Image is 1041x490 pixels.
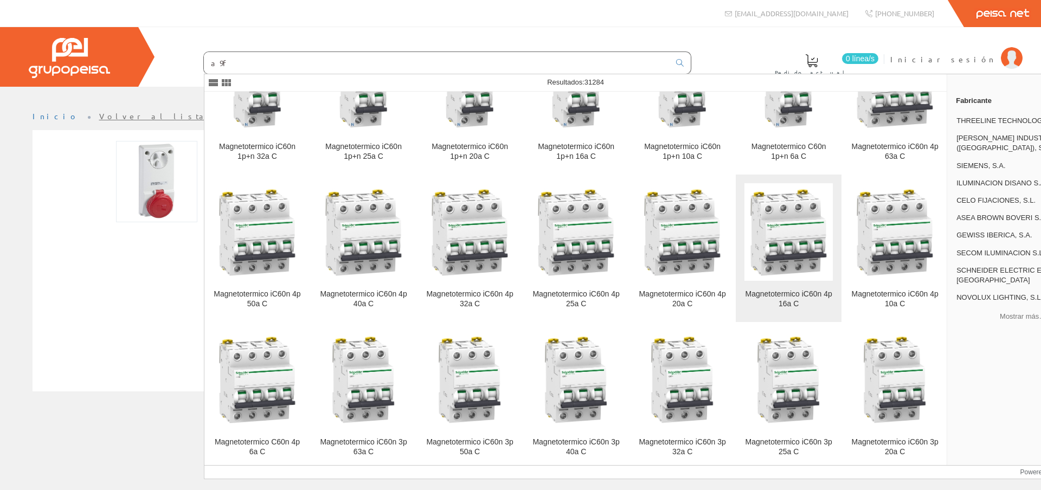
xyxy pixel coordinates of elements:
a: Magnetotermico iC60n 3p 63a C Magnetotermico iC60n 3p 63a C [311,323,416,469]
img: Magnetotermico iC60n 3p 40a C [532,336,620,424]
a: Magnetotermico iC60n 4p 20a C Magnetotermico iC60n 4p 20a C [629,175,735,321]
a: Magnetotermico iC60n 4p 10a C Magnetotermico iC60n 4p 10a C [842,175,948,321]
img: Magnetotermico C60n 4p 6a C [213,336,301,424]
img: Magnetotermico iC60n 3p 20a C [851,336,939,424]
a: Magnetotermico iC60n 3p 25a C Magnetotermico iC60n 3p 25a C [736,323,841,469]
div: Magnetotermico iC60n 1p+n 32a C [213,142,301,162]
div: Magnetotermico iC60n 4p 10a C [851,289,939,309]
div: Magnetotermico iC60n 1p+n 25a C [319,142,408,162]
div: Magnetotermico C60n 4p 6a C [213,437,301,457]
span: Resultados: [547,78,604,86]
img: Magnetotermico iC60n 4p 10a C [851,188,939,276]
img: Foto artículo 16A 3PT 380-415 toma con int. de bloqueo ip65 (150x150) [116,141,197,222]
div: Magnetotermico iC60n 3p 32a C [638,437,727,457]
div: Magnetotermico iC60n 3p 40a C [532,437,620,457]
img: Magnetotermico iC60n 4p 20a C [638,188,727,276]
a: Magnetotermico iC60n 4p 63a C Magnetotermico iC60n 4p 63a C [842,27,948,174]
a: Magnetotermico iC60n 3p 32a C Magnetotermico iC60n 3p 32a C [629,323,735,469]
span: [EMAIL_ADDRESS][DOMAIN_NAME] [735,9,849,18]
span: 31284 [584,78,604,86]
div: Magnetotermico iC60n 3p 63a C [319,437,408,457]
div: Magnetotermico iC60n 4p 63a C [851,142,939,162]
a: Inicio [33,111,79,121]
a: Magnetotermico iC60n 4p 40a C Magnetotermico iC60n 4p 40a C [311,175,416,321]
a: Magnetotermico iC60n 4p 32a C Magnetotermico iC60n 4p 32a C [417,175,523,321]
img: Magnetotermico iC60n 3p 63a C [319,336,408,424]
div: Magnetotermico C60n 1p+n 6a C [744,142,833,162]
div: Magnetotermico iC60n 3p 20a C [851,437,939,457]
div: Magnetotermico iC60n 1p+n 20a C [426,142,514,162]
a: Magnetotermico iC60n 4p 25a C Magnetotermico iC60n 4p 25a C [523,175,629,321]
img: Magnetotermico iC60n 4p 32a C [426,188,514,276]
img: Magnetotermico iC60n 4p 40a C [319,188,408,276]
img: Magnetotermico iC60n 4p 50a C [213,188,301,276]
div: Magnetotermico iC60n 1p+n 16a C [532,142,620,162]
a: Magnetotermico iC60n 1p+n 16a C Magnetotermico iC60n 1p+n 16a C [523,27,629,174]
img: Grupo Peisa [29,38,110,78]
a: Magnetotermico iC60n 3p 50a C Magnetotermico iC60n 3p 50a C [417,323,523,469]
div: Magnetotermico iC60n 3p 25a C [744,437,833,457]
div: Magnetotermico iC60n 4p 40a C [319,289,408,309]
a: Magnetotermico iC60n 1p+n 32a C Magnetotermico iC60n 1p+n 32a C [204,27,310,174]
span: 0 línea/s [842,53,878,64]
a: Volver al listado de productos [99,111,313,121]
div: Magnetotermico iC60n 3p 50a C [426,437,514,457]
div: Magnetotermico iC60n 4p 20a C [638,289,727,309]
span: [PHONE_NUMBER] [875,9,934,18]
span: Pedido actual [775,67,849,78]
a: Magnetotermico iC60n 1p+n 25a C Magnetotermico iC60n 1p+n 25a C [311,27,416,174]
a: Magnetotermico iC60n 1p+n 10a C Magnetotermico iC60n 1p+n 10a C [629,27,735,174]
img: Magnetotermico iC60n 3p 25a C [744,336,833,424]
div: Magnetotermico iC60n 1p+n 10a C [638,142,727,162]
a: Magnetotermico iC60n 3p 40a C Magnetotermico iC60n 3p 40a C [523,323,629,469]
div: Magnetotermico iC60n 4p 32a C [426,289,514,309]
a: Magnetotermico iC60n 1p+n 20a C Magnetotermico iC60n 1p+n 20a C [417,27,523,174]
img: Magnetotermico iC60n 4p 25a C [532,188,620,276]
a: Magnetotermico C60n 4p 6a C Magnetotermico C60n 4p 6a C [204,323,310,469]
a: Iniciar sesión [890,45,1023,55]
div: Magnetotermico iC60n 4p 25a C [532,289,620,309]
a: Magnetotermico iC60n 4p 16a C Magnetotermico iC60n 4p 16a C [736,175,841,321]
input: Buscar ... [204,52,670,74]
a: Magnetotermico iC60n 3p 20a C Magnetotermico iC60n 3p 20a C [842,323,948,469]
span: Iniciar sesión [890,54,995,65]
a: Magnetotermico C60n 1p+n 6a C Magnetotermico C60n 1p+n 6a C [736,27,841,174]
img: Magnetotermico iC60n 3p 50a C [426,336,514,424]
img: Magnetotermico iC60n 4p 16a C [744,188,833,276]
div: Magnetotermico iC60n 4p 50a C [213,289,301,309]
img: Magnetotermico iC60n 3p 32a C [638,336,727,424]
a: Magnetotermico iC60n 4p 50a C Magnetotermico iC60n 4p 50a C [204,175,310,321]
div: Magnetotermico iC60n 4p 16a C [744,289,833,309]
